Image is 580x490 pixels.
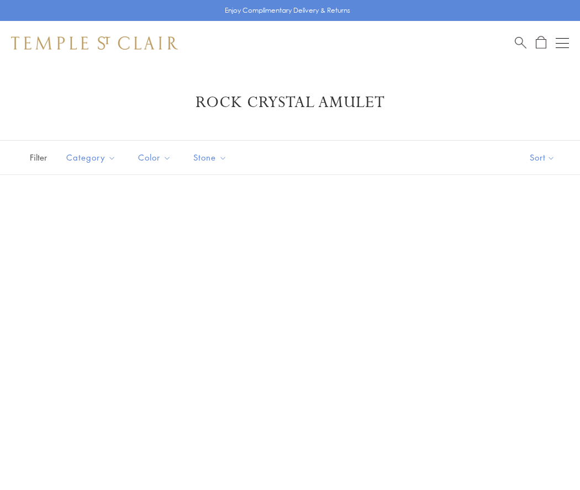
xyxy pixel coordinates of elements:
[225,5,350,16] p: Enjoy Complimentary Delivery & Returns
[515,36,526,50] a: Search
[536,36,546,50] a: Open Shopping Bag
[61,151,124,164] span: Category
[11,36,178,50] img: Temple St. Clair
[133,151,180,164] span: Color
[130,145,180,170] button: Color
[505,141,580,174] button: Show sort by
[58,145,124,170] button: Category
[28,93,552,113] h1: Rock Crystal Amulet
[185,145,235,170] button: Stone
[556,36,569,50] button: Open navigation
[188,151,235,164] span: Stone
